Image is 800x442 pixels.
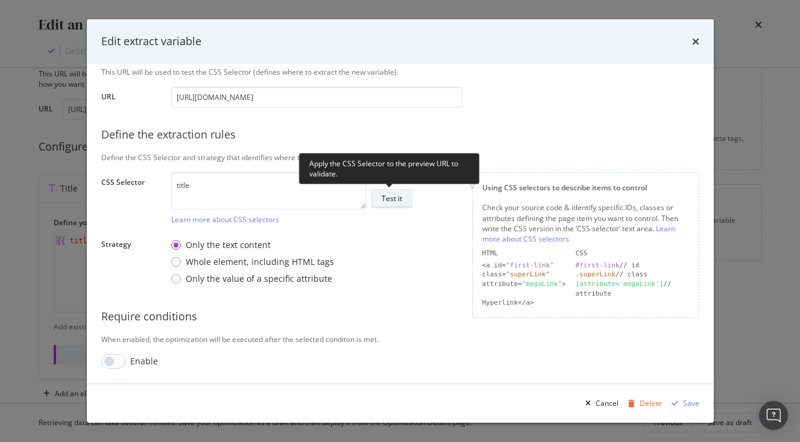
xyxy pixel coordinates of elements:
div: "superLink" [506,270,550,278]
div: CSS [576,249,689,258]
div: Test it [382,193,402,204]
div: attribute= > [482,279,566,298]
div: <a id= [482,261,566,270]
div: Save [683,398,699,408]
div: .superLink [576,270,616,278]
div: Only the text content [186,239,271,251]
div: Delete [640,398,662,408]
div: Hyperlink</a> [482,298,566,308]
div: When enabled, the optimization will be executed after the selected conditon is met. [101,334,699,344]
div: "first-link" [506,261,553,269]
button: Save [667,394,699,413]
div: Whole element, including HTML tags [186,256,334,268]
div: // class [576,270,689,279]
div: "megaLink" [522,280,562,288]
a: Learn more about CSS selectors [482,223,675,244]
div: Enable [130,355,158,367]
a: Learn more about CSS selectors [171,214,279,225]
div: Open Intercom Messenger [759,401,788,430]
div: HTML [482,249,566,258]
label: Strategy [101,239,162,287]
button: Delete [623,394,662,413]
div: Only the value of a specific attribute [171,273,334,285]
div: Require conditions [101,309,699,325]
label: URL [101,92,162,105]
div: Only the text content [171,239,334,251]
div: // id [576,261,689,270]
button: Cancel [581,394,619,413]
div: class= [482,270,566,279]
div: #first-link [576,261,620,269]
div: Whole element, including HTML tags [171,256,334,268]
div: times [692,34,699,49]
label: CSS Selector [101,177,162,222]
div: Define the CSS Selector and strategy that identifies where to extract the variable from your page. [101,152,699,163]
div: Only the value of a specific attribute [186,273,332,285]
div: modal [87,19,714,423]
div: Cancel [596,398,619,408]
div: Define the extraction rules [101,127,699,143]
div: Using CSS selectors to describe items to control [482,182,689,193]
div: [attribute='megaLink'] [576,280,664,288]
div: Edit extract variable [101,34,201,49]
div: This URL will be used to test the CSS Selector (defines where to extract the new variable). [101,67,699,77]
div: Check your source code & identify specific IDs, classes or attributes defining the page item you ... [482,202,689,244]
button: Test it [371,189,412,208]
div: Apply the CSS Selector to the preview URL to validate. [299,153,480,184]
textarea: title [171,172,367,210]
input: https://www.example.com [171,87,462,108]
div: // attribute [576,279,689,298]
